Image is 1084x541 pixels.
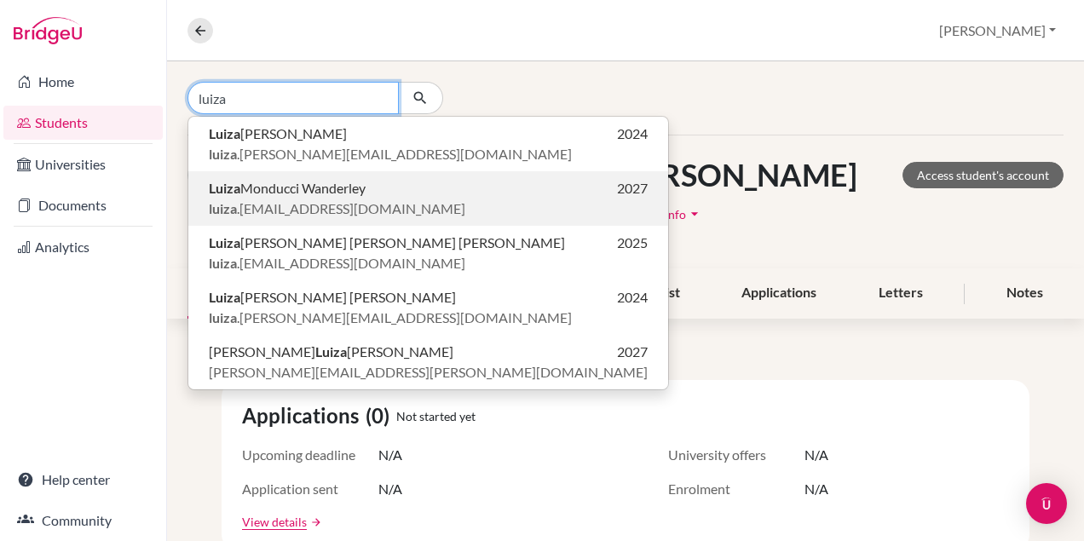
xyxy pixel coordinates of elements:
[3,65,163,99] a: Home
[617,124,648,144] span: 2024
[209,124,347,144] span: [PERSON_NAME]
[209,178,366,199] span: Monducci Wanderley
[209,289,240,305] b: Luiza
[686,205,703,222] i: arrow_drop_down
[617,287,648,308] span: 2024
[617,178,648,199] span: 2027
[209,125,240,141] b: Luiza
[721,268,837,319] div: Applications
[668,445,804,465] span: University offers
[209,308,572,328] span: .[PERSON_NAME][EMAIL_ADDRESS][DOMAIN_NAME]
[209,253,465,273] span: .[EMAIL_ADDRESS][DOMAIN_NAME]
[242,445,378,465] span: Upcoming deadline
[3,230,163,264] a: Analytics
[209,233,565,253] span: [PERSON_NAME] [PERSON_NAME] [PERSON_NAME]
[209,342,453,362] span: [PERSON_NAME] [PERSON_NAME]
[209,255,237,271] b: luiza
[242,513,307,531] a: View details
[187,82,399,114] input: Find student by name...
[396,407,476,425] span: Not started yet
[378,479,402,499] span: N/A
[3,463,163,497] a: Help center
[209,144,572,164] span: .[PERSON_NAME][EMAIL_ADDRESS][DOMAIN_NAME]
[366,400,396,431] span: (0)
[931,14,1064,47] button: [PERSON_NAME]
[209,146,237,162] b: luiza
[3,188,163,222] a: Documents
[315,343,347,360] b: Luiza
[902,162,1064,188] a: Access student's account
[617,342,648,362] span: 2027
[3,147,163,181] a: Universities
[3,504,163,538] a: Community
[242,479,378,499] span: Application sent
[209,287,456,308] span: [PERSON_NAME] [PERSON_NAME]
[858,268,943,319] div: Letters
[804,445,828,465] span: N/A
[188,335,668,389] button: [PERSON_NAME]Luiza[PERSON_NAME]2027[PERSON_NAME][EMAIL_ADDRESS][PERSON_NAME][DOMAIN_NAME]
[242,400,366,431] span: Applications
[1026,483,1067,524] div: Open Intercom Messenger
[209,200,237,216] b: luiza
[209,309,237,325] b: luiza
[209,180,240,196] b: Luiza
[209,234,240,250] b: Luiza
[209,199,465,219] span: .[EMAIL_ADDRESS][DOMAIN_NAME]
[668,479,804,499] span: Enrolment
[14,17,82,44] img: Bridge-U
[188,117,668,171] button: Luiza[PERSON_NAME]2024luiza.[PERSON_NAME][EMAIL_ADDRESS][DOMAIN_NAME]
[188,280,668,335] button: Luiza[PERSON_NAME] [PERSON_NAME]2024luiza.[PERSON_NAME][EMAIL_ADDRESS][DOMAIN_NAME]
[307,516,322,528] a: arrow_forward
[209,362,648,383] span: [PERSON_NAME][EMAIL_ADDRESS][PERSON_NAME][DOMAIN_NAME]
[617,233,648,253] span: 2025
[3,106,163,140] a: Students
[378,445,402,465] span: N/A
[188,226,668,280] button: Luiza[PERSON_NAME] [PERSON_NAME] [PERSON_NAME]2025luiza.[EMAIL_ADDRESS][DOMAIN_NAME]
[188,171,668,226] button: LuizaMonducci Wanderley2027luiza.[EMAIL_ADDRESS][DOMAIN_NAME]
[986,268,1064,319] div: Notes
[804,479,828,499] span: N/A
